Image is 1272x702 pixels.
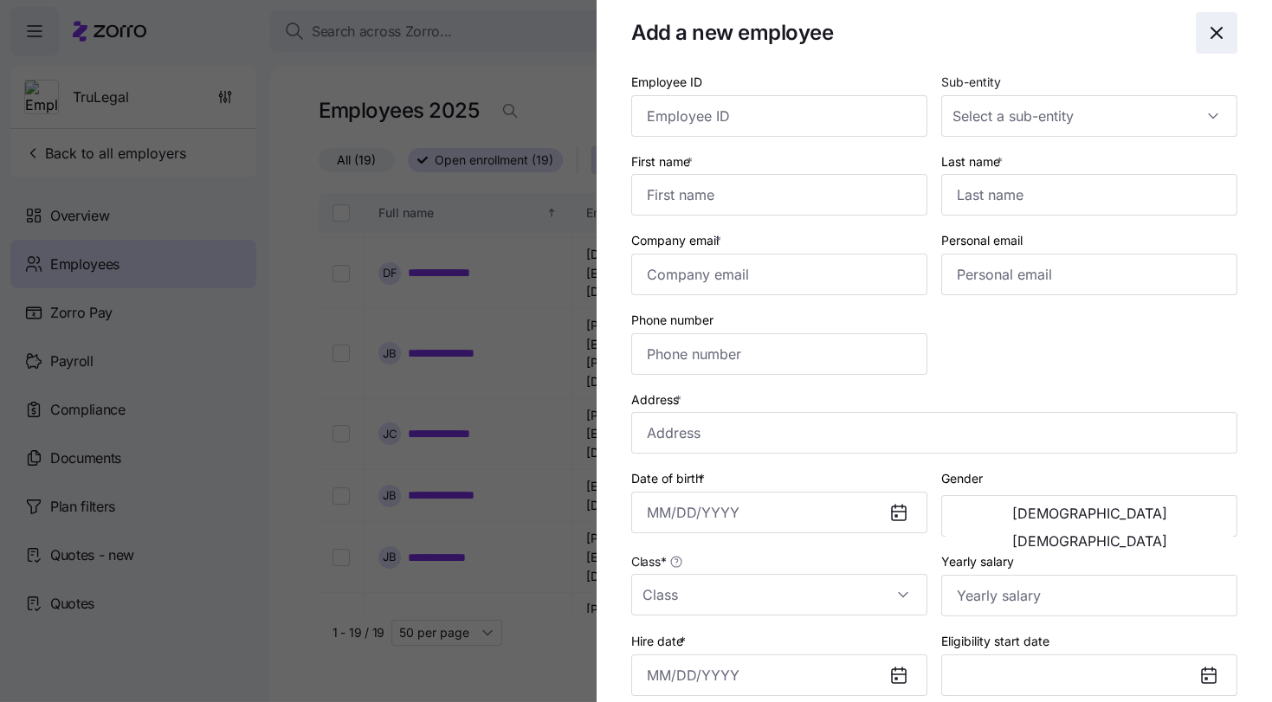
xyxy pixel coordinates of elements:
[631,311,713,330] label: Phone number
[631,174,927,216] input: First name
[631,73,702,92] label: Employee ID
[631,632,689,651] label: Hire date
[631,654,927,696] input: MM/DD/YYYY
[631,390,685,409] label: Address
[941,469,983,488] label: Gender
[631,553,666,570] span: Class *
[941,632,1049,651] label: Eligibility start date
[631,254,927,295] input: Company email
[1012,506,1167,520] span: [DEMOGRAPHIC_DATA]
[941,174,1237,216] input: Last name
[941,73,1001,92] label: Sub-entity
[631,492,927,533] input: MM/DD/YYYY
[631,412,1237,454] input: Address
[941,95,1237,137] input: Select a sub-entity
[941,575,1237,616] input: Yearly salary
[631,95,927,137] input: Employee ID
[941,254,1237,295] input: Personal email
[631,333,927,375] input: Phone number
[631,231,725,250] label: Company email
[941,552,1014,571] label: Yearly salary
[631,469,708,488] label: Date of birth
[631,152,696,171] label: First name
[631,574,927,615] input: Class
[941,152,1006,171] label: Last name
[941,231,1023,250] label: Personal email
[1012,534,1167,548] span: [DEMOGRAPHIC_DATA]
[631,19,1182,46] h1: Add a new employee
